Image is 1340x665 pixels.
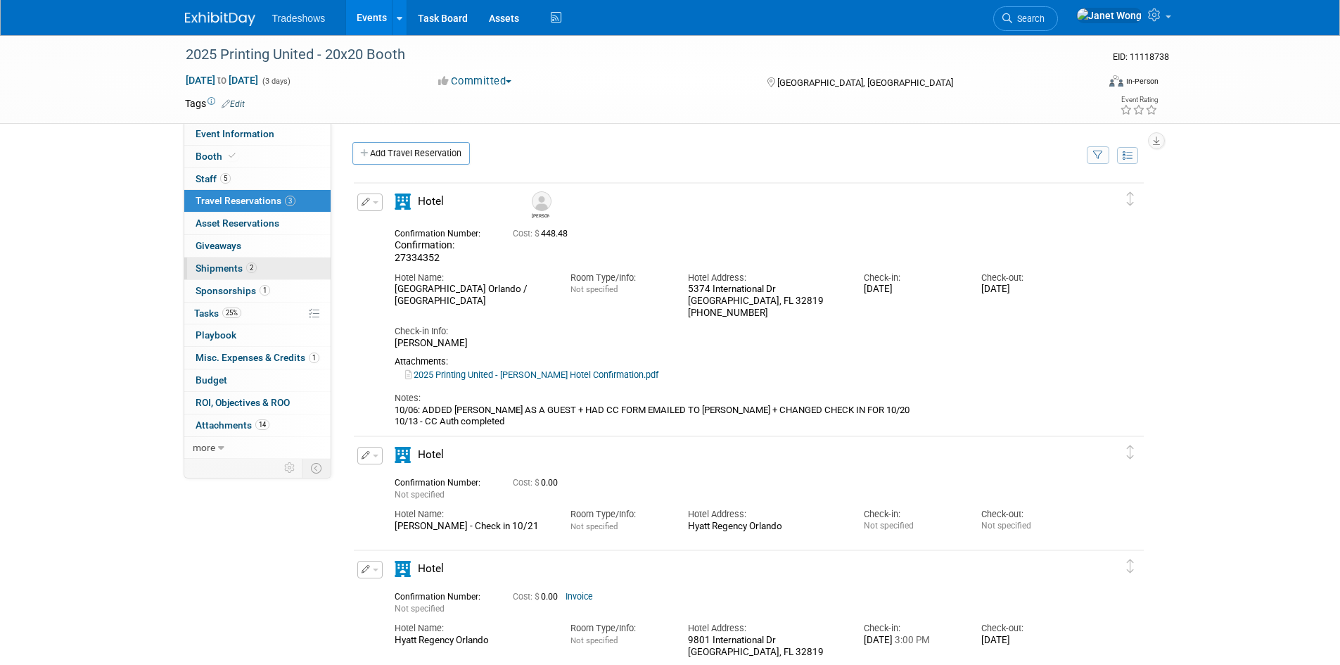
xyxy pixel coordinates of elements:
[395,194,411,210] i: Hotel
[570,272,667,284] div: Room Type/Info:
[184,123,331,145] a: Event Information
[184,190,331,212] a: Travel Reservations3
[864,508,960,521] div: Check-in:
[981,635,1078,647] div: [DATE]
[196,217,279,229] span: Asset Reservations
[260,285,270,296] span: 1
[570,622,667,635] div: Room Type/Info:
[196,151,238,162] span: Booth
[1127,445,1134,460] i: Click and drag to move item
[528,191,553,219] div: Roger Munchnick
[418,448,444,461] span: Hotel
[272,13,326,24] span: Tradeshows
[220,173,231,184] span: 5
[196,262,257,274] span: Shipments
[1093,151,1103,160] i: Filter by Traveler
[893,635,930,645] span: 3:00 PM
[688,635,843,659] div: 9801 International Dr [GEOGRAPHIC_DATA], FL 32819
[395,224,492,239] div: Confirmation Number:
[513,478,541,488] span: Cost: $
[196,397,290,408] span: ROI, Objectives & ROO
[395,588,492,602] div: Confirmation Number:
[433,74,517,89] button: Committed
[405,369,658,380] a: 2025 Printing United - [PERSON_NAME] Hotel Confirmation.pdf
[1127,559,1134,574] i: Click and drag to move item
[570,508,667,521] div: Room Type/Info:
[864,521,960,531] div: Not specified
[777,77,953,88] span: [GEOGRAPHIC_DATA], [GEOGRAPHIC_DATA]
[196,329,236,341] span: Playbook
[196,374,227,386] span: Budget
[185,96,245,110] td: Tags
[513,229,573,239] span: 448.48
[196,240,241,251] span: Giveaways
[395,474,492,488] div: Confirmation Number:
[981,284,1078,296] div: [DATE]
[1127,192,1134,206] i: Click and drag to move item
[184,324,331,346] a: Playbook
[1012,13,1045,24] span: Search
[193,442,215,453] span: more
[395,338,1078,350] div: [PERSON_NAME]
[261,77,291,86] span: (3 days)
[513,229,541,239] span: Cost: $
[395,405,1078,428] div: 10/06: ADDED [PERSON_NAME] AS A GUEST + HAD CC FORM EMAILED TO [PERSON_NAME] + CHANGED CHECK IN F...
[196,128,274,139] span: Event Information
[352,142,470,165] a: Add Travel Reservation
[395,284,549,308] div: [GEOGRAPHIC_DATA] Orlando / [GEOGRAPHIC_DATA]
[185,74,259,87] span: [DATE] [DATE]
[184,235,331,257] a: Giveaways
[229,152,236,160] i: Booth reservation complete
[864,635,960,647] div: [DATE]
[196,285,270,296] span: Sponsorships
[184,303,331,324] a: Tasks25%
[395,604,445,614] span: Not specified
[184,146,331,167] a: Booth
[184,347,331,369] a: Misc. Expenses & Credits1
[981,622,1078,635] div: Check-out:
[418,195,444,208] span: Hotel
[513,478,563,488] span: 0.00
[278,459,302,477] td: Personalize Event Tab Strip
[688,508,843,521] div: Hotel Address:
[196,419,269,431] span: Attachments
[532,211,549,219] div: Roger Munchnick
[688,284,843,319] div: 5374 International Dr [GEOGRAPHIC_DATA], FL 32819 [PHONE_NUMBER]
[395,239,454,263] span: Confirmation: 27334352
[215,75,229,86] span: to
[395,521,549,533] div: [PERSON_NAME] - Check in 10/21
[395,447,411,463] i: Hotel
[395,622,549,635] div: Hotel Name:
[864,272,960,284] div: Check-in:
[302,459,331,477] td: Toggle Event Tabs
[981,521,1078,531] div: Not specified
[184,392,331,414] a: ROI, Objectives & ROO
[1113,51,1169,62] span: Event ID: 11118738
[570,635,618,645] span: Not specified
[395,272,549,284] div: Hotel Name:
[395,635,549,647] div: Hyatt Regency Orlando
[196,173,231,184] span: Staff
[222,99,245,109] a: Edit
[566,592,593,602] a: Invoice
[395,392,1078,405] div: Notes:
[688,622,843,635] div: Hotel Address:
[570,521,618,531] span: Not specified
[1076,8,1142,23] img: Janet Wong
[395,490,445,500] span: Not specified
[864,284,960,296] div: [DATE]
[255,419,269,430] span: 14
[570,284,618,294] span: Not specified
[1014,73,1159,94] div: Event Format
[184,258,331,279] a: Shipments2
[194,308,241,319] span: Tasks
[532,191,551,211] img: Roger Munchnick
[688,272,843,284] div: Hotel Address:
[395,325,1078,338] div: Check-in Info:
[1125,76,1159,87] div: In-Person
[864,622,960,635] div: Check-in:
[196,352,319,363] span: Misc. Expenses & Credits
[246,262,257,273] span: 2
[395,356,1078,367] div: Attachments:
[993,6,1058,31] a: Search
